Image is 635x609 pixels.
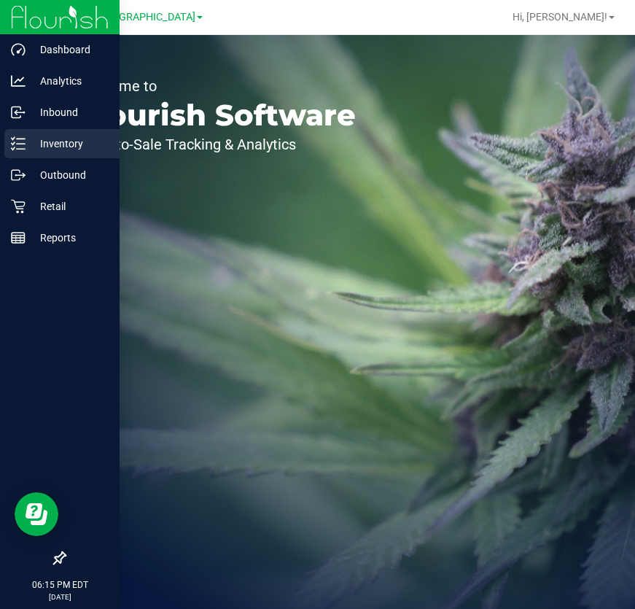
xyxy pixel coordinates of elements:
inline-svg: Retail [11,199,26,214]
p: [DATE] [7,591,113,602]
p: Flourish Software [79,101,356,130]
p: Welcome to [79,79,356,93]
span: [GEOGRAPHIC_DATA] [96,11,195,23]
span: Hi, [PERSON_NAME]! [513,11,607,23]
inline-svg: Inbound [11,105,26,120]
p: Seed-to-Sale Tracking & Analytics [79,137,356,152]
p: Retail [26,198,113,215]
p: Reports [26,229,113,247]
p: Dashboard [26,41,113,58]
inline-svg: Inventory [11,136,26,151]
p: Inventory [26,135,113,152]
inline-svg: Analytics [11,74,26,88]
inline-svg: Dashboard [11,42,26,57]
p: Outbound [26,166,113,184]
iframe: Resource center [15,492,58,536]
p: 06:15 PM EDT [7,578,113,591]
inline-svg: Reports [11,230,26,245]
p: Analytics [26,72,113,90]
p: Inbound [26,104,113,121]
inline-svg: Outbound [11,168,26,182]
